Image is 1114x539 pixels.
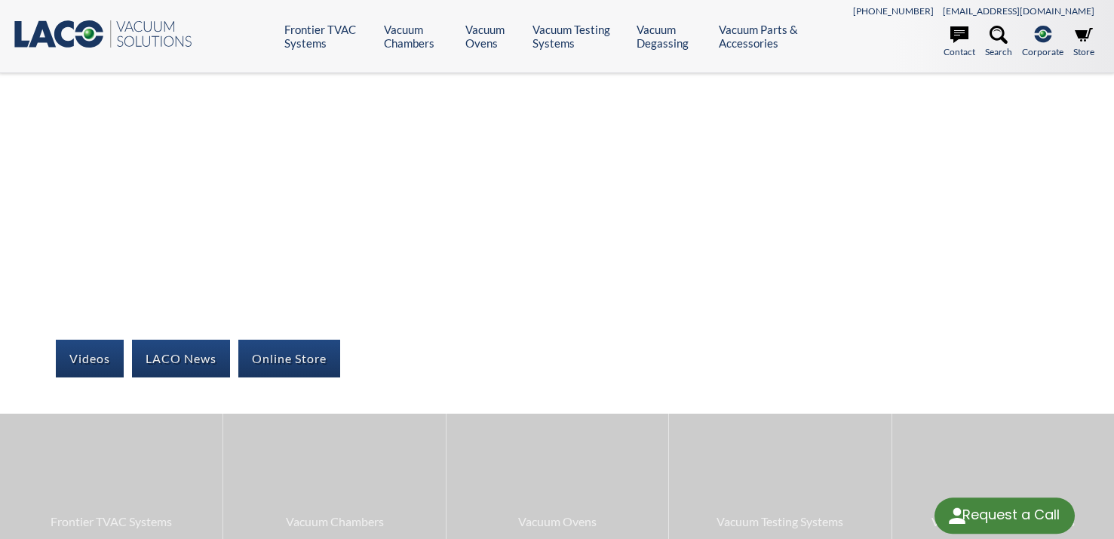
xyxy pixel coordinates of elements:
[223,414,445,538] a: Vacuum Chambers
[943,5,1094,17] a: [EMAIL_ADDRESS][DOMAIN_NAME]
[465,23,521,50] a: Vacuum Ovens
[677,512,883,531] span: Vacuum Testing Systems
[532,23,625,50] a: Vacuum Testing Systems
[1073,26,1094,59] a: Store
[934,497,1075,534] div: Request a Call
[284,23,373,50] a: Frontier TVAC Systems
[1022,45,1063,59] span: Corporate
[56,340,124,377] a: Videos
[454,512,661,531] span: Vacuum Ovens
[892,414,1114,538] a: Vacuum Degassing Systems
[669,414,891,538] a: Vacuum Testing Systems
[637,23,707,50] a: Vacuum Degassing
[8,512,215,531] span: Frontier TVAC Systems
[231,512,437,531] span: Vacuum Chambers
[962,497,1060,532] div: Request a Call
[985,26,1012,59] a: Search
[132,340,230,377] a: LACO News
[853,5,934,17] a: [PHONE_NUMBER]
[384,23,454,50] a: Vacuum Chambers
[447,414,668,538] a: Vacuum Ovens
[719,23,826,50] a: Vacuum Parts & Accessories
[945,504,969,528] img: round button
[900,512,1106,531] span: Vacuum Degassing Systems
[944,26,975,59] a: Contact
[238,340,340,377] a: Online Store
